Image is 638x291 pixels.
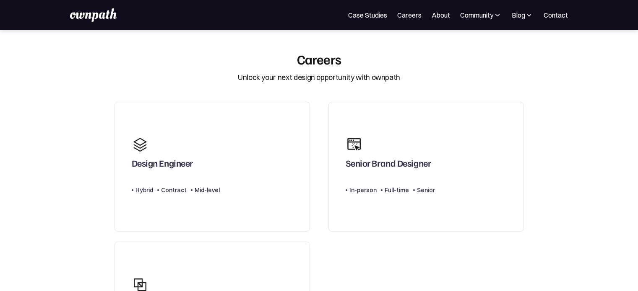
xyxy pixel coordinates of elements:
div: Blog [512,10,525,20]
a: Senior Brand DesignerIn-personFull-timeSenior [328,102,524,232]
a: About [432,10,450,20]
div: Design Engineer [132,157,193,173]
div: Contract [161,185,187,195]
div: Careers [297,51,341,67]
div: Senior Brand Designer [346,157,431,173]
a: Contact [544,10,568,20]
div: Community [460,10,502,20]
a: Case Studies [348,10,387,20]
a: Design EngineerHybridContractMid-level [115,102,310,232]
div: Hybrid [135,185,153,195]
div: Full-time [385,185,409,195]
div: In-person [349,185,377,195]
div: Blog [512,10,534,20]
div: Unlock your next design opportunity with ownpath [238,72,400,83]
div: Senior [417,185,435,195]
div: Community [460,10,493,20]
a: Careers [397,10,422,20]
div: Mid-level [195,185,220,195]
